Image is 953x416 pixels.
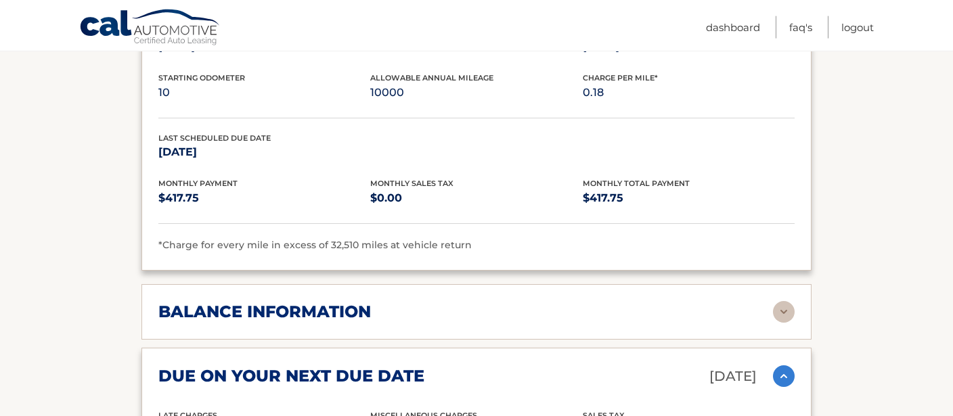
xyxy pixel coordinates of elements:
[709,365,757,388] p: [DATE]
[841,16,874,39] a: Logout
[583,73,658,83] span: Charge Per Mile*
[158,239,472,251] span: *Charge for every mile in excess of 32,510 miles at vehicle return
[158,302,371,322] h2: balance information
[789,16,812,39] a: FAQ's
[158,133,271,143] span: Last Scheduled Due Date
[583,179,690,188] span: Monthly Total Payment
[79,9,221,48] a: Cal Automotive
[158,179,238,188] span: Monthly Payment
[583,83,795,102] p: 0.18
[158,83,370,102] p: 10
[158,73,245,83] span: Starting Odometer
[773,365,795,387] img: accordion-active.svg
[706,16,760,39] a: Dashboard
[773,301,795,323] img: accordion-rest.svg
[158,189,370,208] p: $417.75
[370,83,582,102] p: 10000
[370,189,582,208] p: $0.00
[583,189,795,208] p: $417.75
[370,73,493,83] span: Allowable Annual Mileage
[158,366,424,386] h2: due on your next due date
[158,143,370,162] p: [DATE]
[370,179,453,188] span: Monthly Sales Tax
